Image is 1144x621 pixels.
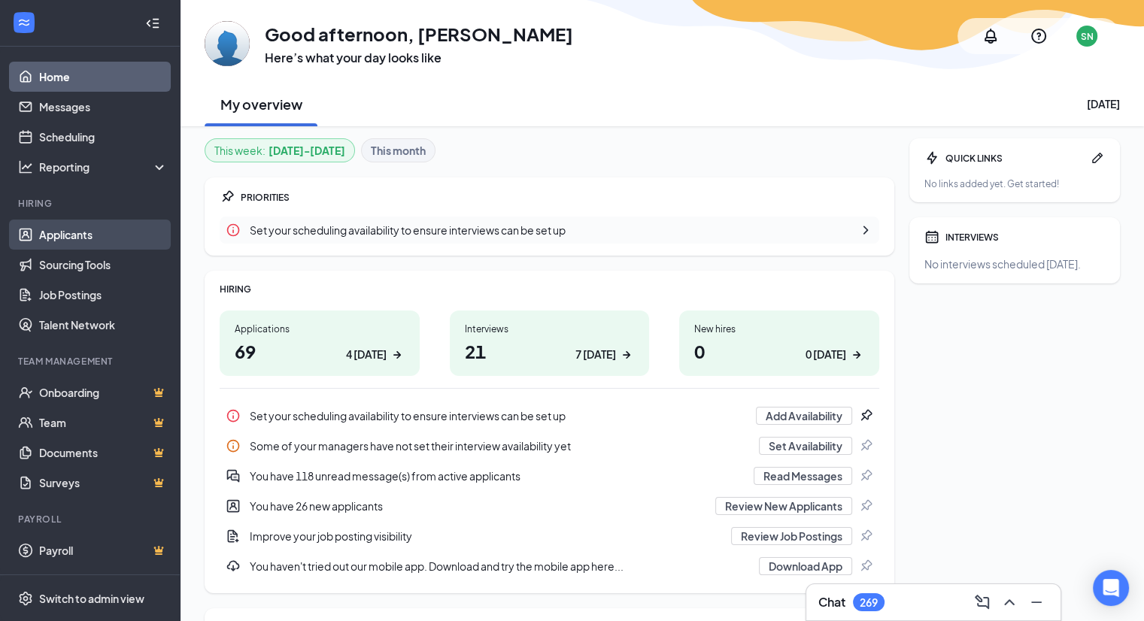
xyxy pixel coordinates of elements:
[371,142,426,159] b: This month
[220,551,879,581] a: DownloadYou haven't tried out our mobile app. Download and try the mobile app here...Download AppPin
[858,468,873,483] svg: Pin
[214,142,345,159] div: This week :
[205,21,250,66] img: Steven Nickols
[226,438,241,453] svg: Info
[39,438,168,468] a: DocumentsCrown
[226,468,241,483] svg: DoubleChatActive
[220,461,879,491] a: DoubleChatActiveYou have 118 unread message(s) from active applicantsRead MessagesPin
[220,431,879,461] div: Some of your managers have not set their interview availability yet
[235,323,405,335] div: Applications
[575,347,616,362] div: 7 [DATE]
[220,217,879,244] div: Set your scheduling availability to ensure interviews can be set up
[945,152,1084,165] div: QUICK LINKS
[220,461,879,491] div: You have 118 unread message(s) from active applicants
[250,559,750,574] div: You haven't tried out our mobile app. Download and try the mobile app here...
[265,21,573,47] h1: Good afternoon, [PERSON_NAME]
[858,223,873,238] svg: ChevronRight
[858,408,873,423] svg: Pin
[924,229,939,244] svg: Calendar
[220,310,420,376] a: Applications694 [DATE]ArrowRight
[1081,30,1094,43] div: SN
[759,557,852,575] button: Download App
[945,231,1105,244] div: INTERVIEWS
[1093,570,1129,606] div: Open Intercom Messenger
[450,310,650,376] a: Interviews217 [DATE]ArrowRight
[39,220,168,250] a: Applicants
[226,408,241,423] svg: Info
[250,468,745,483] div: You have 118 unread message(s) from active applicants
[679,310,879,376] a: New hires00 [DATE]ArrowRight
[39,250,168,280] a: Sourcing Tools
[226,529,241,544] svg: DocumentAdd
[858,559,873,574] svg: Pin
[731,527,852,545] button: Review Job Postings
[18,159,33,174] svg: Analysis
[250,223,849,238] div: Set your scheduling availability to ensure interviews can be set up
[39,62,168,92] a: Home
[220,401,879,431] a: InfoSet your scheduling availability to ensure interviews can be set upAdd AvailabilityPin
[226,559,241,574] svg: Download
[465,323,635,335] div: Interviews
[924,150,939,165] svg: Bolt
[220,189,235,204] svg: Pin
[754,467,852,485] button: Read Messages
[982,27,1000,45] svg: Notifications
[1030,27,1048,45] svg: QuestionInfo
[390,347,405,362] svg: ArrowRight
[220,521,879,551] a: DocumentAddImprove your job posting visibilityReview Job PostingsPin
[997,590,1021,614] button: ChevronUp
[39,159,168,174] div: Reporting
[924,256,1105,271] div: No interviews scheduled [DATE].
[39,280,168,310] a: Job Postings
[220,491,879,521] a: UserEntityYou have 26 new applicantsReview New ApplicantsPin
[269,142,345,159] b: [DATE] - [DATE]
[250,529,722,544] div: Improve your job posting visibility
[39,535,168,565] a: PayrollCrown
[250,498,706,513] div: You have 26 new applicants
[756,407,852,425] button: Add Availability
[220,283,879,295] div: HIRING
[39,122,168,152] a: Scheduling
[858,498,873,513] svg: Pin
[220,95,302,114] h2: My overview
[924,177,1105,190] div: No links added yet. Get started!
[220,401,879,431] div: Set your scheduling availability to ensure interviews can be set up
[241,191,879,204] div: PRIORITIES
[250,408,747,423] div: Set your scheduling availability to ensure interviews can be set up
[1027,593,1045,611] svg: Minimize
[226,223,241,238] svg: Info
[39,468,168,498] a: SurveysCrown
[39,310,168,340] a: Talent Network
[858,438,873,453] svg: Pin
[39,407,168,438] a: TeamCrown
[1000,593,1018,611] svg: ChevronUp
[220,491,879,521] div: You have 26 new applicants
[226,498,241,513] svg: UserEntity
[1024,590,1048,614] button: Minimize
[849,347,864,362] svg: ArrowRight
[18,591,33,606] svg: Settings
[465,338,635,364] h1: 21
[715,497,852,515] button: Review New Applicants
[973,593,991,611] svg: ComposeMessage
[235,338,405,364] h1: 69
[818,594,845,610] h3: Chat
[220,431,879,461] a: InfoSome of your managers have not set their interview availability yetSet AvailabilityPin
[39,591,144,606] div: Switch to admin view
[1090,150,1105,165] svg: Pen
[858,529,873,544] svg: Pin
[18,513,165,526] div: Payroll
[145,16,160,31] svg: Collapse
[18,355,165,368] div: Team Management
[970,590,994,614] button: ComposeMessage
[694,323,864,335] div: New hires
[220,551,879,581] div: You haven't tried out our mobile app. Download and try the mobile app here...
[39,92,168,122] a: Messages
[220,217,879,244] a: InfoSet your scheduling availability to ensure interviews can be set upChevronRight
[346,347,387,362] div: 4 [DATE]
[860,596,878,609] div: 269
[694,338,864,364] h1: 0
[250,438,750,453] div: Some of your managers have not set their interview availability yet
[806,347,846,362] div: 0 [DATE]
[17,15,32,30] svg: WorkstreamLogo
